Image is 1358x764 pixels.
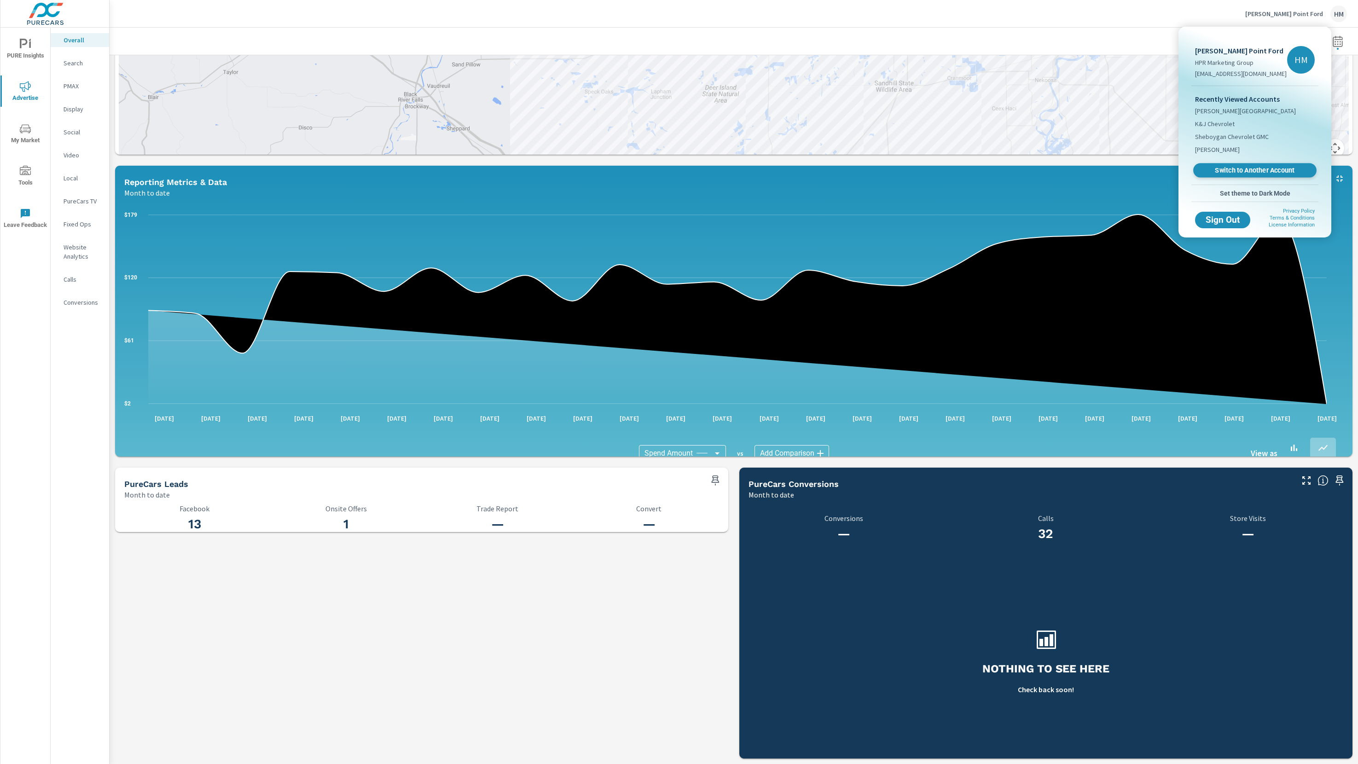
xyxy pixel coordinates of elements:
[1195,58,1287,67] p: HPR Marketing Group
[1191,185,1318,202] button: Set theme to Dark Mode
[1195,145,1240,154] span: [PERSON_NAME]
[1202,216,1243,224] span: Sign Out
[1195,69,1287,78] p: [EMAIL_ADDRESS][DOMAIN_NAME]
[1198,166,1311,175] span: Switch to Another Account
[1195,212,1250,228] button: Sign Out
[1195,189,1315,197] span: Set theme to Dark Mode
[1195,119,1235,128] span: K&J Chevrolet
[1269,222,1315,228] a: License Information
[1195,106,1296,116] span: [PERSON_NAME][GEOGRAPHIC_DATA]
[1193,163,1317,178] a: Switch to Another Account
[1270,215,1315,221] a: Terms & Conditions
[1195,132,1269,141] span: Sheboygan Chevrolet GMC
[1195,93,1315,104] p: Recently Viewed Accounts
[1283,208,1315,214] a: Privacy Policy
[1287,46,1315,74] div: HM
[1195,45,1287,56] p: [PERSON_NAME] Point Ford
